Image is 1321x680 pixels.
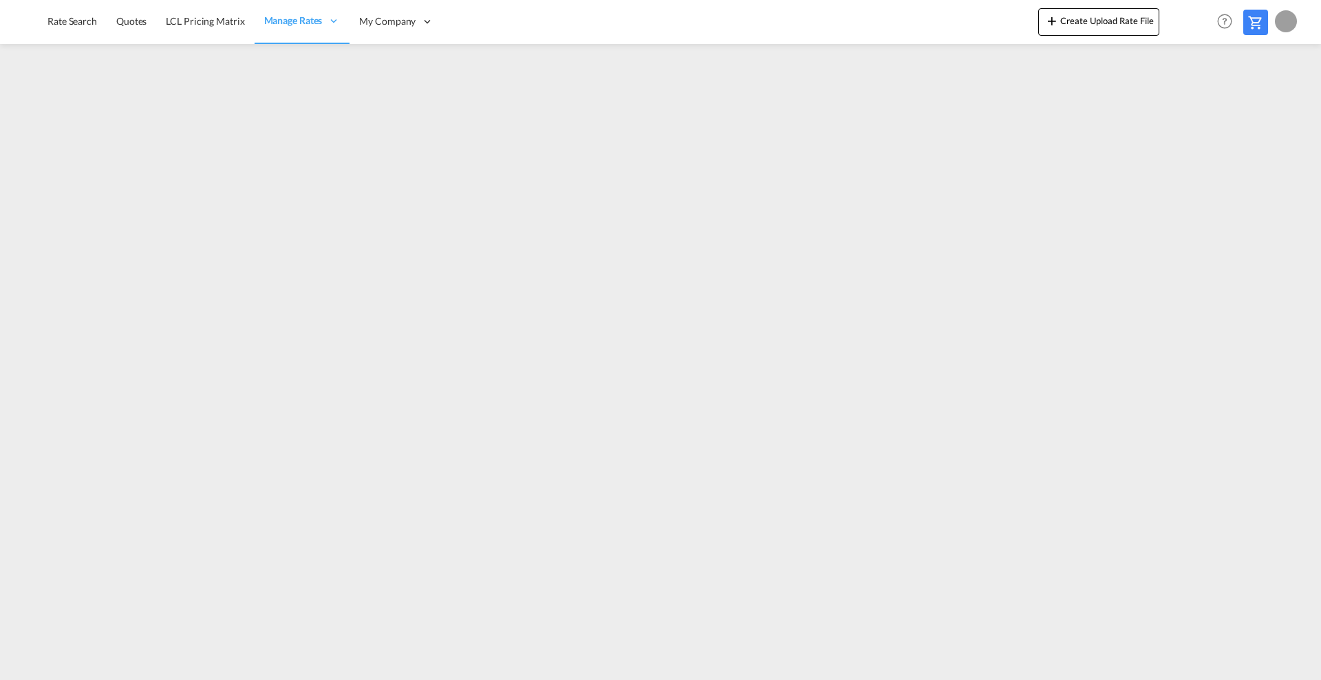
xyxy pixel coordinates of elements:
button: icon-plus 400-fgCreate Upload Rate File [1038,8,1159,36]
span: Help [1213,10,1236,33]
span: Rate Search [47,15,97,27]
span: Quotes [116,15,147,27]
span: My Company [359,14,416,28]
div: Help [1213,10,1243,34]
span: LCL Pricing Matrix [166,15,244,27]
span: Manage Rates [264,14,323,28]
md-icon: icon-plus 400-fg [1044,12,1060,29]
